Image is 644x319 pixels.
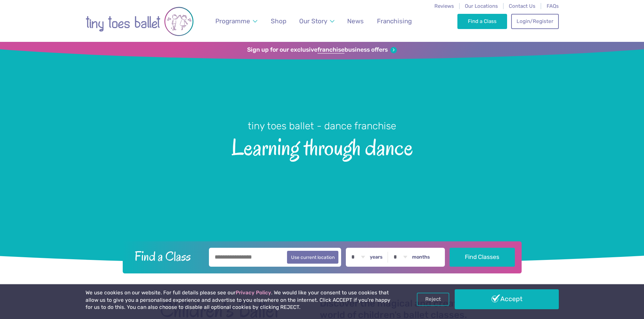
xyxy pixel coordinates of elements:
[450,248,515,267] button: Find Classes
[412,254,430,260] label: months
[344,13,367,29] a: News
[299,17,327,25] span: Our Story
[509,3,535,9] a: Contact Us
[347,17,364,25] span: News
[465,3,498,9] a: Our Locations
[377,17,412,25] span: Franchising
[215,17,250,25] span: Programme
[12,133,632,160] span: Learning through dance
[248,120,396,132] small: tiny toes ballet - dance franchise
[129,248,204,265] h2: Find a Class
[511,14,558,29] a: Login/Register
[417,293,449,305] a: Reject
[287,251,339,264] button: Use current location
[247,46,397,54] a: Sign up for our exclusivefranchisebusiness offers
[267,13,289,29] a: Shop
[374,13,415,29] a: Franchising
[271,17,286,25] span: Shop
[317,46,344,54] strong: franchise
[86,4,194,38] img: tiny toes ballet
[434,3,454,9] a: Reviews
[457,14,507,29] a: Find a Class
[370,254,383,260] label: years
[455,289,559,309] a: Accept
[86,289,393,311] p: We use cookies on our website. For full details please see our . We would like your consent to us...
[236,290,271,296] a: Privacy Policy
[212,13,260,29] a: Programme
[296,13,337,29] a: Our Story
[547,3,559,9] a: FAQs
